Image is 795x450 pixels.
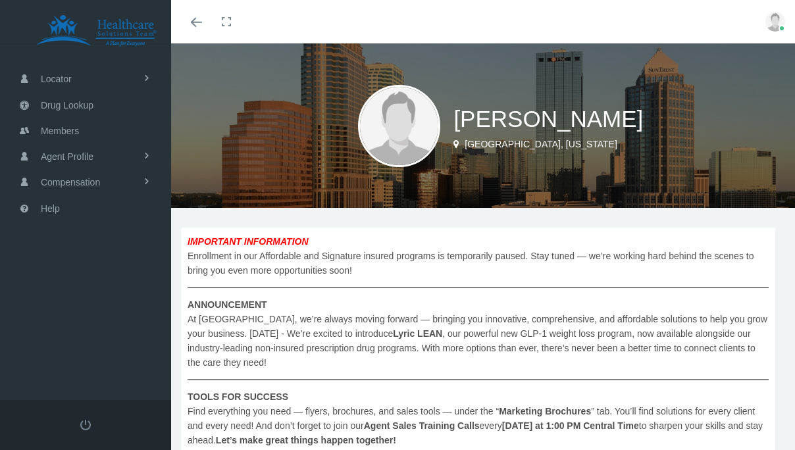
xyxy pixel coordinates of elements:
[358,85,440,167] img: user-placeholder.jpg
[465,139,617,149] span: [GEOGRAPHIC_DATA], [US_STATE]
[188,391,288,402] b: TOOLS FOR SUCCESS
[17,14,175,47] img: HEALTHCARE SOLUTIONS TEAM, LLC
[41,93,93,118] span: Drug Lookup
[216,435,396,445] b: Let’s make great things happen together!
[765,12,785,32] img: user-placeholder.jpg
[41,170,100,195] span: Compensation
[453,106,643,132] span: [PERSON_NAME]
[41,118,79,143] span: Members
[188,299,267,310] b: ANNOUNCEMENT
[41,144,93,169] span: Agent Profile
[499,406,591,416] b: Marketing Brochures
[188,236,309,247] b: IMPORTANT INFORMATION
[502,420,639,431] b: [DATE] at 1:00 PM Central Time
[41,196,60,221] span: Help
[188,234,769,447] span: Enrollment in our Affordable and Signature insured programs is temporarily paused. Stay tuned — w...
[41,66,72,91] span: Locator
[393,328,442,339] b: Lyric LEAN
[364,420,480,431] b: Agent Sales Training Calls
